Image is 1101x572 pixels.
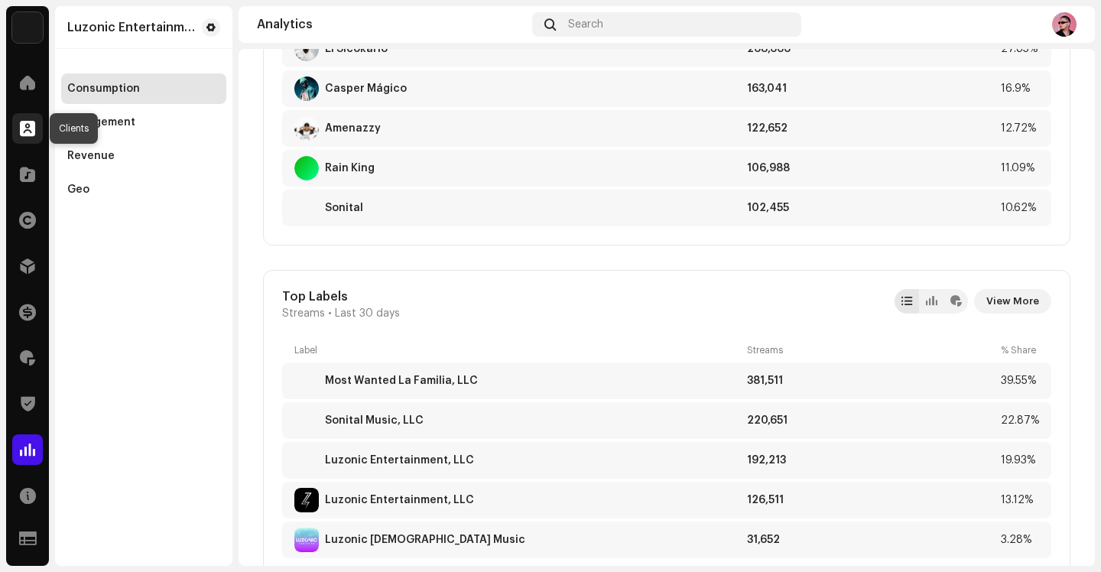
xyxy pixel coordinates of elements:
[1001,414,1039,427] div: 22.87%
[325,162,375,174] div: Rain King
[747,122,995,135] div: 122,652
[67,184,89,196] div: Geo
[67,116,135,128] div: Engagement
[294,196,319,220] img: 8BA0ABB8-D93E-4C58-AF07-B0504069DA8C
[61,141,226,171] re-m-nav-item: Revenue
[1001,375,1039,387] div: 39.55%
[1001,494,1039,506] div: 13.12%
[1001,534,1039,546] div: 3.28%
[325,534,525,546] div: Luzonic Christian Music
[1001,122,1039,135] div: 12.72%
[282,289,400,304] div: Top Labels
[747,162,995,174] div: 106,988
[325,43,388,55] div: El Sicokario
[747,375,995,387] div: 381,511
[1001,454,1039,466] div: 19.93%
[294,76,319,101] img: 1680C311-090F-4171-AF8A-29A6C26294BF
[1001,202,1039,214] div: 10.62%
[294,448,319,473] img: 207BFD21-E3EF-4A03-A595-157A48DA6CCB
[747,534,995,546] div: 31,652
[61,174,226,205] re-m-nav-item: Geo
[974,289,1051,314] button: View More
[747,454,995,466] div: 192,213
[294,369,319,393] img: 361D1A39-74E7-4F05-BF8C-7D6F4A512CC0
[335,307,400,320] span: Last 30 days
[325,202,363,214] div: Sonital
[325,122,381,135] div: Amenazzy
[325,375,478,387] div: Most Wanted La Familia, LLC
[328,307,332,320] span: •
[282,307,325,320] span: Streams
[747,202,995,214] div: 102,455
[1001,83,1039,95] div: 16.9%
[325,454,474,466] div: Luzonic Entertainment, LLC
[294,116,319,141] img: D77E2F43-A165-4177-ADBB-7F68B0790C4A
[325,414,424,427] div: Sonital Music, LLC
[67,21,196,34] div: Luzonic Entertainment, LLC
[294,488,319,512] img: C1503D0E-BD09-4BC3-AE77-EAEE3BA3A332
[325,494,474,506] div: Luzonic Entertainment, LLC
[67,150,115,162] div: Revenue
[747,494,995,506] div: 126,511
[747,414,995,427] div: 220,651
[67,83,140,95] div: Consumption
[1052,12,1077,37] img: 3510e9c2-cc3f-4b6a-9b7a-8c4b2eabcfaf
[986,286,1039,317] span: View More
[1001,162,1039,174] div: 11.09%
[257,18,526,31] div: Analytics
[747,43,995,55] div: 268,666
[325,83,407,95] div: Casper Mágico
[1001,43,1039,55] div: 27.85%
[12,12,43,43] img: 3f8b1ee6-8fa8-4d5b-9023-37de06d8e731
[61,73,226,104] re-m-nav-item: Consumption
[294,344,741,356] div: Label
[61,107,226,138] re-m-nav-item: Engagement
[747,83,995,95] div: 163,041
[294,528,319,552] img: A7B94053-1C62-4086-80B7-93FC38BA9902
[294,408,319,433] img: 702D125D-2BC0-4326-92E1-870A865A6A79
[294,37,319,61] img: 2B2CC181-0BB1-48AC-8039-F2DF7ED1C849
[747,344,995,356] div: Streams
[568,18,603,31] span: Search
[1001,344,1039,356] div: % Share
